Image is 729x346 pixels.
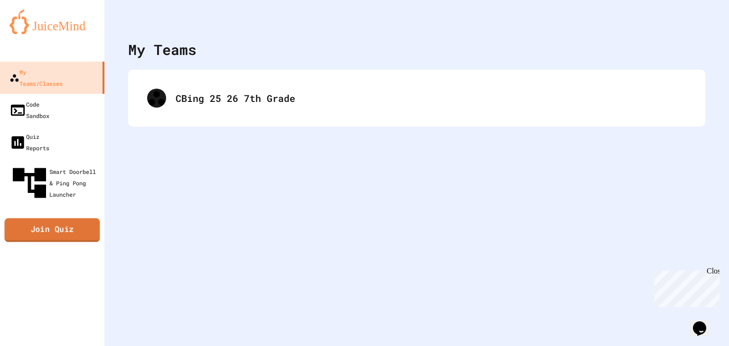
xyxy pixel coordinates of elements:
[9,131,49,154] div: Quiz Reports
[9,99,49,121] div: Code Sandbox
[9,163,101,203] div: Smart Doorbell & Ping Pong Launcher
[9,9,95,34] img: logo-orange.svg
[650,267,720,307] iframe: chat widget
[4,4,65,60] div: Chat with us now!Close
[138,79,696,117] div: CBing 25 26 7th Grade
[4,219,100,242] a: Join Quiz
[689,308,720,337] iframe: chat widget
[176,91,686,105] div: CBing 25 26 7th Grade
[9,66,63,89] div: My Teams/Classes
[128,39,196,60] div: My Teams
